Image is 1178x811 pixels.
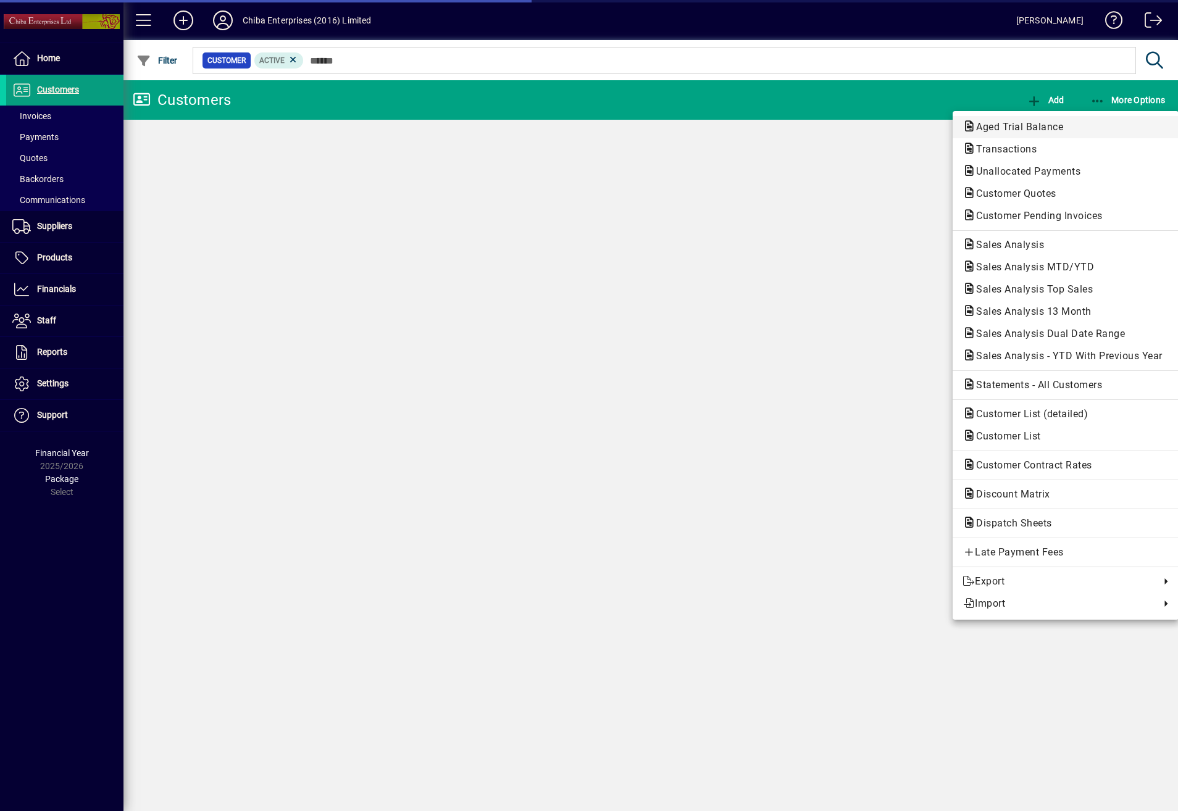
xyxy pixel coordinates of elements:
span: Aged Trial Balance [963,121,1069,133]
span: Import [963,596,1154,611]
span: Export [963,574,1154,589]
span: Sales Analysis 13 Month [963,306,1098,317]
span: Statements - All Customers [963,379,1108,391]
span: Transactions [963,143,1043,155]
span: Sales Analysis [963,239,1050,251]
span: Late Payment Fees [963,545,1169,560]
span: Dispatch Sheets [963,517,1058,529]
span: Sales Analysis Dual Date Range [963,328,1131,339]
span: Sales Analysis MTD/YTD [963,261,1100,273]
span: Discount Matrix [963,488,1056,500]
span: Customer Contract Rates [963,459,1098,471]
span: Sales Analysis - YTD With Previous Year [963,350,1169,362]
span: Sales Analysis Top Sales [963,283,1099,295]
span: Customer List (detailed) [963,408,1094,420]
span: Customer List [963,430,1047,442]
span: Customer Pending Invoices [963,210,1109,222]
span: Customer Quotes [963,188,1063,199]
span: Unallocated Payments [963,165,1087,177]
